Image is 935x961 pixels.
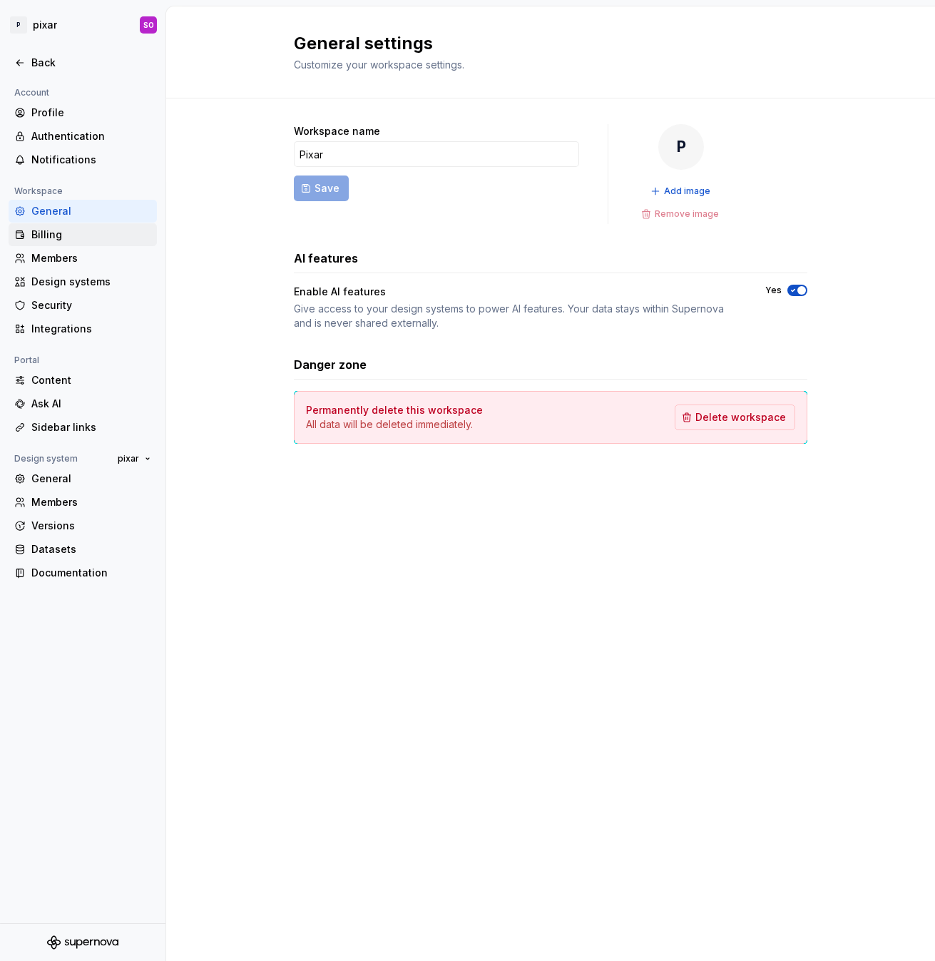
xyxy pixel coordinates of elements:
[9,148,157,171] a: Notifications
[9,538,157,561] a: Datasets
[47,935,118,950] svg: Supernova Logo
[9,514,157,537] a: Versions
[9,450,83,467] div: Design system
[9,84,55,101] div: Account
[31,153,151,167] div: Notifications
[3,9,163,41] button: PpixarSO
[9,294,157,317] a: Security
[294,302,740,330] div: Give access to your design systems to power AI features. Your data stays within Supernova and is ...
[31,373,151,387] div: Content
[31,566,151,580] div: Documentation
[118,453,139,464] span: pixar
[9,416,157,439] a: Sidebar links
[143,19,154,31] div: SO
[31,298,151,312] div: Security
[294,59,464,71] span: Customize your workspace settings.
[9,369,157,392] a: Content
[658,124,704,170] div: P
[695,410,786,424] span: Delete workspace
[31,542,151,556] div: Datasets
[9,491,157,514] a: Members
[31,129,151,143] div: Authentication
[31,420,151,434] div: Sidebar links
[765,285,782,296] label: Yes
[294,285,386,299] div: Enable AI features
[9,467,157,490] a: General
[9,200,157,223] a: General
[9,270,157,293] a: Design systems
[9,51,157,74] a: Back
[31,56,151,70] div: Back
[31,106,151,120] div: Profile
[9,125,157,148] a: Authentication
[33,18,57,32] div: pixar
[306,417,483,432] p: All data will be deleted immediately.
[294,124,380,138] label: Workspace name
[31,519,151,533] div: Versions
[294,32,790,55] h2: General settings
[9,352,45,369] div: Portal
[9,101,157,124] a: Profile
[9,317,157,340] a: Integrations
[31,397,151,411] div: Ask AI
[31,472,151,486] div: General
[31,495,151,509] div: Members
[10,16,27,34] div: P
[31,204,151,218] div: General
[31,322,151,336] div: Integrations
[675,405,795,430] button: Delete workspace
[9,247,157,270] a: Members
[294,356,367,373] h3: Danger zone
[31,228,151,242] div: Billing
[31,251,151,265] div: Members
[9,223,157,246] a: Billing
[306,403,483,417] h4: Permanently delete this workspace
[294,250,358,267] h3: AI features
[646,181,717,201] button: Add image
[9,392,157,415] a: Ask AI
[9,561,157,584] a: Documentation
[31,275,151,289] div: Design systems
[664,185,710,197] span: Add image
[9,183,68,200] div: Workspace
